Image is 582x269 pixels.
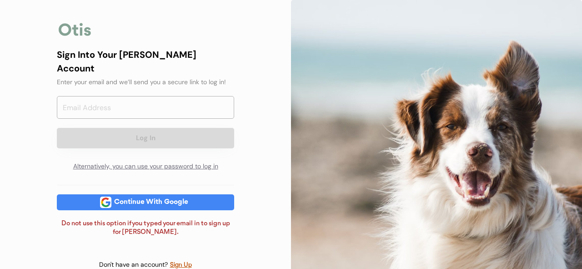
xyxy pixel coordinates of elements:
[57,96,234,119] input: Email Address
[111,199,191,206] div: Continue With Google
[57,77,234,87] div: Enter your email and we’ll send you a secure link to log in!
[57,157,234,176] div: Alternatively, you can use your password to log in
[57,48,234,75] div: Sign Into Your [PERSON_NAME] Account
[57,128,234,148] button: Log In
[57,219,234,237] div: Do not use this option if you typed your email in to sign up for [PERSON_NAME].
